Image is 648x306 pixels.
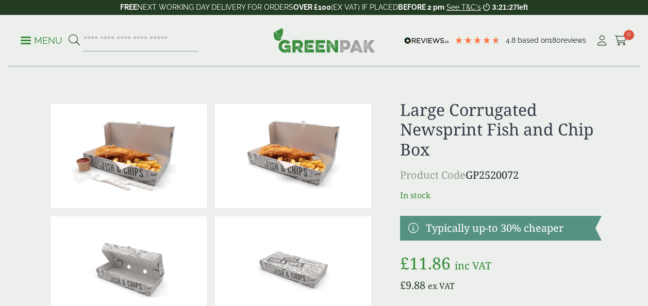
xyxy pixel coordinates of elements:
[614,33,627,48] a: 0
[400,278,425,292] bdi: 9.88
[561,36,586,44] span: reviews
[51,104,207,208] img: Large Corrugated Newsprint Fish & Chips Box With Food Variant 1
[517,3,528,11] span: left
[400,189,602,201] p: In stock
[21,35,62,47] p: Menu
[400,167,602,183] p: GP2520072
[400,100,602,159] h1: Large Corrugated Newsprint Fish and Chip Box
[614,36,627,46] i: Cart
[518,36,549,44] span: Based on
[400,278,406,292] span: £
[398,3,444,11] strong: BEFORE 2 pm
[428,280,455,292] span: ex VAT
[455,259,491,273] span: inc VAT
[273,28,375,53] img: GreenPak Supplies
[454,36,501,45] div: 4.78 Stars
[549,36,561,44] span: 180
[404,37,449,44] img: REVIEWS.io
[400,252,451,274] bdi: 11.86
[400,168,466,182] span: Product Code
[595,36,608,46] i: My Account
[506,36,518,44] span: 4.8
[446,3,481,11] a: See T&C's
[21,35,62,45] a: Menu
[293,3,331,11] strong: OVER £100
[400,252,409,274] span: £
[120,3,137,11] strong: FREE
[624,30,634,40] span: 0
[215,104,371,208] img: Large Corrugated Newsprint Fish & Chips Box With Food
[492,3,517,11] span: 3:21:27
